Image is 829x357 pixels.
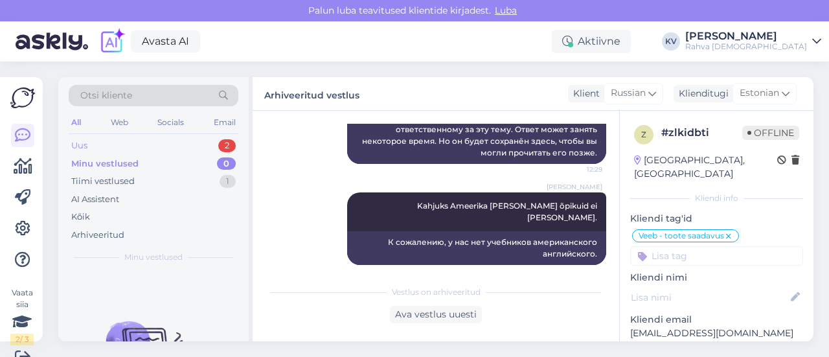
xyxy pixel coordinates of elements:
span: 12:32 [554,266,602,275]
span: [PERSON_NAME] [547,182,602,192]
div: All [69,114,84,131]
div: Web [108,114,131,131]
div: Minu vestlused [71,157,139,170]
div: 2 / 3 [10,334,34,345]
span: Luba [491,5,521,16]
div: Klienditugi [674,87,729,100]
div: Kliendi info [630,192,803,204]
span: Minu vestlused [124,251,183,263]
span: Kahjuks Ameerika [PERSON_NAME] õpikuid ei [PERSON_NAME]. [417,201,599,222]
div: К сожалению, у нас нет учебников американского английского. [347,231,606,265]
span: Vestlus on arhiveeritud [392,286,481,298]
a: Avasta AI [131,30,200,52]
div: Email [211,114,238,131]
div: [GEOGRAPHIC_DATA], [GEOGRAPHIC_DATA] [634,154,777,181]
div: Ava vestlus uuesti [390,306,482,323]
p: [EMAIL_ADDRESS][DOMAIN_NAME] [630,327,803,340]
div: Kõik [71,211,90,224]
img: explore-ai [98,28,126,55]
div: [PERSON_NAME] [685,31,807,41]
div: Vaata siia [10,287,34,345]
span: 12:29 [554,165,602,174]
input: Lisa nimi [631,290,788,305]
div: Socials [155,114,187,131]
span: Offline [742,126,799,140]
div: 0 [217,157,236,170]
p: Kliendi email [630,313,803,327]
p: Kliendi tag'id [630,212,803,225]
div: # zlkidbti [661,125,742,141]
div: Klient [568,87,600,100]
p: Kliendi nimi [630,271,803,284]
div: KV [662,32,680,51]
input: Lisa tag [630,246,803,266]
label: Arhiveeritud vestlus [264,85,359,102]
div: Rahva [DEMOGRAPHIC_DATA] [685,41,807,52]
div: AI Assistent [71,193,119,206]
div: Arhiveeritud [71,229,124,242]
div: 2 [218,139,236,152]
span: Otsi kliente [80,89,132,102]
a: [PERSON_NAME]Rahva [DEMOGRAPHIC_DATA] [685,31,821,52]
div: Tiimi vestlused [71,175,135,188]
span: Russian [611,86,646,100]
span: z [641,130,646,139]
div: 1 [220,175,236,188]
div: Aktiivne [552,30,631,53]
div: Здравствуйте! Я перенаправляю этот вопрос коллеге, ответственному за эту тему. Ответ может занять... [347,107,606,164]
span: Estonian [740,86,779,100]
span: Veeb - toote saadavus [639,232,724,240]
img: Askly Logo [10,87,35,108]
div: Uus [71,139,87,152]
